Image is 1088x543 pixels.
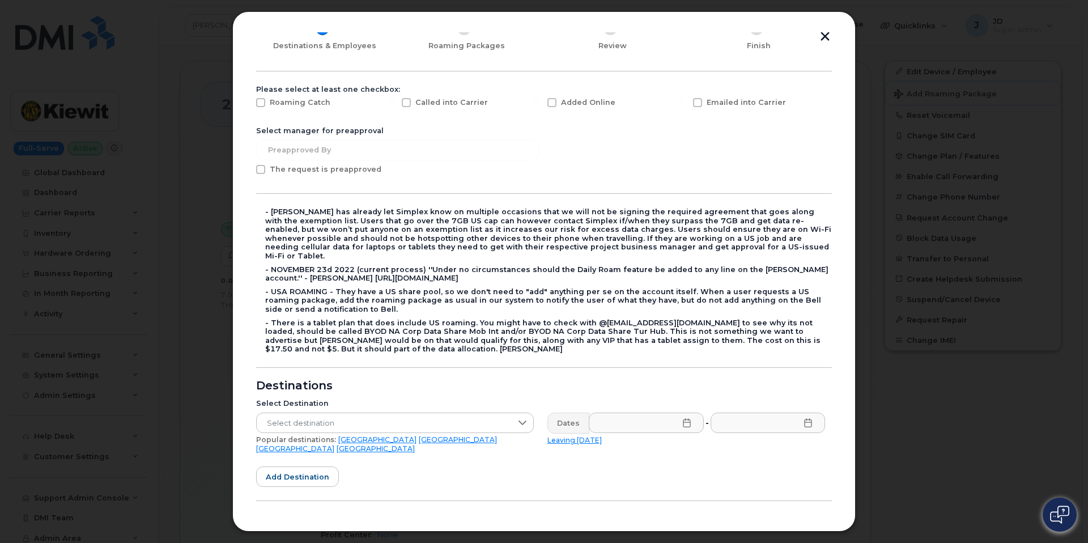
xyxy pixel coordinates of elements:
[1050,506,1069,524] img: Open chat
[256,444,334,453] a: [GEOGRAPHIC_DATA]
[256,126,832,135] div: Select manager for preapproval
[707,98,786,107] span: Emailed into Carrier
[256,466,339,487] button: Add destination
[270,165,381,173] span: The request is preapproved
[256,381,832,391] div: Destinations
[690,41,827,50] div: Finish
[270,98,330,107] span: Roaming Catch
[256,140,539,160] input: Preapproved by
[679,98,685,104] input: Emailed into Carrier
[256,399,534,408] div: Select Destination
[419,435,497,444] a: [GEOGRAPHIC_DATA]
[561,98,615,107] span: Added Online
[388,98,394,104] input: Called into Carrier
[338,435,416,444] a: [GEOGRAPHIC_DATA]
[703,413,711,433] div: -
[257,413,512,434] span: Select destination
[711,413,826,433] input: Please fill out this field
[256,435,336,444] span: Popular destinations:
[256,85,832,94] div: Please select at least one checkbox:
[544,41,681,50] div: Review
[547,436,602,444] a: Leaving [DATE]
[589,413,704,433] input: Please fill out this field
[415,98,488,107] span: Called into Carrier
[265,265,832,283] div: - NOVEMBER 23d 2022 (current process) ''Under no circumstances should the Daily Roam feature be a...
[398,41,535,50] div: Roaming Packages
[265,319,832,354] div: - There is a tablet plan that does include US roaming. You might have to check with @[EMAIL_ADDRE...
[337,444,415,453] a: [GEOGRAPHIC_DATA]
[534,98,539,104] input: Added Online
[265,287,832,314] div: - USA ROAMING - They have a US share pool, so we don't need to "add" anything per se on the accou...
[266,472,329,482] span: Add destination
[265,207,832,261] div: - [PERSON_NAME] has already let Simplex know on multiple occasions that we will not be signing th...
